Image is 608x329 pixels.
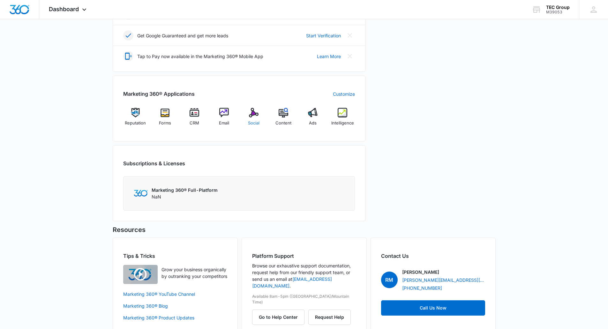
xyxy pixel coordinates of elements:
[159,120,171,126] span: Forms
[153,108,177,131] a: Forms
[161,266,227,280] p: Grow your business organically by outranking your competitors
[330,108,355,131] a: Intelligence
[546,5,570,10] div: account name
[381,300,485,316] a: Call Us Now
[252,310,304,325] button: Go to Help Center
[317,53,341,60] a: Learn More
[309,120,317,126] span: Ads
[402,277,485,283] a: [PERSON_NAME][EMAIL_ADDRESS][PERSON_NAME][DOMAIN_NAME]
[333,91,355,97] a: Customize
[308,314,351,320] a: Request Help
[182,108,207,131] a: CRM
[137,32,228,39] p: Get Google Guaranteed and get more leads
[134,190,148,197] img: Marketing 360 Logo
[137,53,263,60] p: Tap to Pay now available in the Marketing 360® Mobile App
[546,10,570,14] div: account id
[271,108,296,131] a: Content
[331,120,354,126] span: Intelligence
[402,269,439,275] p: [PERSON_NAME]
[381,272,398,288] span: RM
[219,120,229,126] span: Email
[381,252,485,260] h2: Contact Us
[212,108,236,131] a: Email
[190,120,199,126] span: CRM
[275,120,291,126] span: Content
[301,108,325,131] a: Ads
[123,265,158,284] img: Quick Overview Video
[242,108,266,131] a: Social
[123,303,227,309] a: Marketing 360® Blog
[345,30,355,41] button: Close
[123,291,227,297] a: Marketing 360® YouTube Channel
[123,252,227,260] h2: Tips & Tricks
[152,187,218,193] p: Marketing 360® Full-Platform
[152,187,218,200] div: NaN
[252,276,332,288] a: [EMAIL_ADDRESS][DOMAIN_NAME]
[252,294,356,305] p: Available 8am-5pm ([GEOGRAPHIC_DATA]/Mountain Time)
[308,310,351,325] button: Request Help
[125,120,146,126] span: Reputation
[123,314,227,321] a: Marketing 360® Product Updates
[113,225,496,235] h5: Resources
[306,32,341,39] a: Start Verification
[123,160,185,167] h2: Subscriptions & Licenses
[248,120,259,126] span: Social
[123,90,195,98] h2: Marketing 360® Applications
[49,6,79,12] span: Dashboard
[402,285,442,291] a: [PHONE_NUMBER]
[252,314,308,320] a: Go to Help Center
[252,252,356,260] h2: Platform Support
[123,108,148,131] a: Reputation
[345,51,355,61] button: Close
[252,262,356,289] p: Browse our exhaustive support documentation, request help from our friendly support team, or send...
